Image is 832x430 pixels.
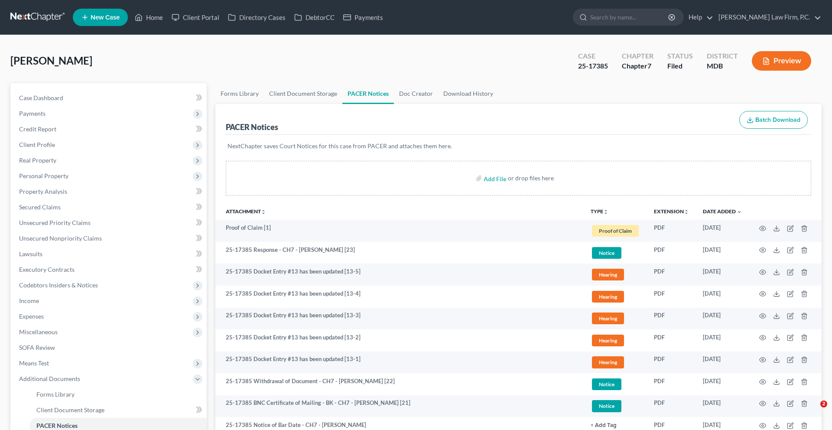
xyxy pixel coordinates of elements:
[167,10,224,25] a: Client Portal
[19,110,45,117] span: Payments
[647,395,696,417] td: PDF
[12,246,207,262] a: Lawsuits
[592,313,624,324] span: Hearing
[667,61,693,71] div: Filed
[696,242,749,264] td: [DATE]
[578,61,608,71] div: 25-17385
[820,401,827,407] span: 2
[707,61,738,71] div: MDB
[654,208,689,215] a: Extensionunfold_more
[19,359,49,367] span: Means Test
[591,377,640,391] a: Notice
[19,297,39,304] span: Income
[737,209,742,215] i: expand_more
[647,62,651,70] span: 7
[592,378,621,390] span: Notice
[578,51,608,61] div: Case
[19,188,67,195] span: Property Analysis
[215,264,584,286] td: 25-17385 Docket Entry #13 has been updated [13-5]
[19,281,98,289] span: Codebtors Insiders & Notices
[19,94,63,101] span: Case Dashboard
[19,172,68,179] span: Personal Property
[19,125,56,133] span: Credit Report
[342,83,394,104] a: PACER Notices
[647,242,696,264] td: PDF
[508,174,554,182] div: or drop files here
[696,329,749,352] td: [DATE]
[226,208,266,215] a: Attachmentunfold_more
[647,329,696,352] td: PDF
[290,10,339,25] a: DebtorCC
[592,291,624,303] span: Hearing
[684,10,713,25] a: Help
[12,231,207,246] a: Unsecured Nonpriority Claims
[696,286,749,308] td: [DATE]
[36,406,104,414] span: Client Document Storage
[12,121,207,137] a: Credit Report
[591,333,640,348] a: Hearing
[19,235,102,242] span: Unsecured Nonpriority Claims
[696,220,749,242] td: [DATE]
[592,247,621,259] span: Notice
[215,83,264,104] a: Forms Library
[394,83,438,104] a: Doc Creator
[703,208,742,215] a: Date Added expand_more
[215,329,584,352] td: 25-17385 Docket Entry #13 has been updated [13-2]
[667,51,693,61] div: Status
[224,10,290,25] a: Directory Cases
[19,141,55,148] span: Client Profile
[12,184,207,199] a: Property Analysis
[36,422,78,429] span: PACER Notices
[803,401,823,421] iframe: Intercom live chat
[12,199,207,215] a: Secured Claims
[622,51,653,61] div: Chapter
[215,308,584,330] td: 25-17385 Docket Entry #13 has been updated [13-3]
[647,286,696,308] td: PDF
[130,10,167,25] a: Home
[438,83,498,104] a: Download History
[227,142,809,150] p: NextChapter saves Court Notices for this case from PACER and attaches them here.
[647,352,696,374] td: PDF
[29,387,207,402] a: Forms Library
[591,224,640,238] a: Proof of Claim
[36,391,75,398] span: Forms Library
[590,9,669,25] input: Search by name...
[591,267,640,282] a: Hearing
[261,209,266,215] i: unfold_more
[592,225,639,237] span: Proof of Claim
[752,51,811,71] button: Preview
[696,352,749,374] td: [DATE]
[647,264,696,286] td: PDF
[591,209,608,215] button: TYPEunfold_more
[714,10,821,25] a: [PERSON_NAME] Law Firm, P.C.
[19,203,61,211] span: Secured Claims
[592,335,624,346] span: Hearing
[19,219,91,226] span: Unsecured Priority Claims
[591,246,640,260] a: Notice
[10,54,92,67] span: [PERSON_NAME]
[696,395,749,417] td: [DATE]
[696,264,749,286] td: [DATE]
[215,395,584,417] td: 25-17385 BNC Certificate of Mailing - BK - CH7 - [PERSON_NAME] [21]
[29,402,207,418] a: Client Document Storage
[647,373,696,395] td: PDF
[19,344,55,351] span: SOFA Review
[264,83,342,104] a: Client Document Storage
[591,290,640,304] a: Hearing
[19,313,44,320] span: Expenses
[91,14,120,21] span: New Case
[339,10,387,25] a: Payments
[592,400,621,412] span: Notice
[215,220,584,242] td: Proof of Claim [1]
[603,209,608,215] i: unfold_more
[647,220,696,242] td: PDF
[591,423,617,428] button: + Add Tag
[19,375,80,382] span: Additional Documents
[591,421,640,429] a: + Add Tag
[226,122,278,132] div: PACER Notices
[215,286,584,308] td: 25-17385 Docket Entry #13 has been updated [13-4]
[684,209,689,215] i: unfold_more
[12,215,207,231] a: Unsecured Priority Claims
[215,242,584,264] td: 25-17385 Response - CH7 - [PERSON_NAME] [23]
[12,90,207,106] a: Case Dashboard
